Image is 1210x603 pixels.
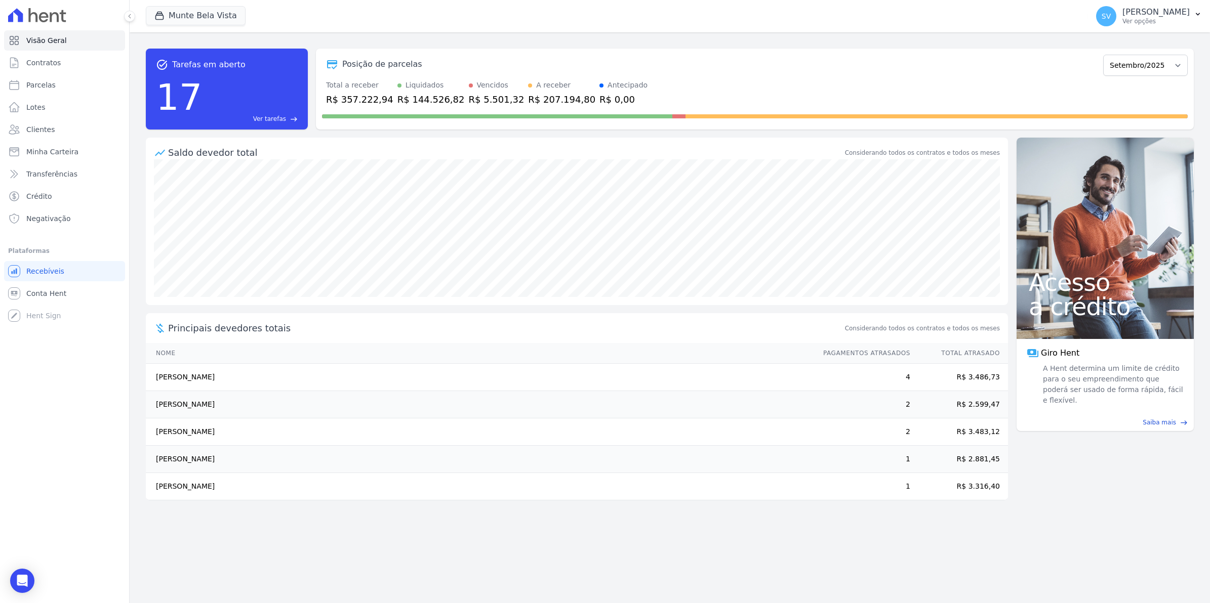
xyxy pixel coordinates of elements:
[156,59,168,71] span: task_alt
[845,324,1000,333] span: Considerando todos os contratos e todos os meses
[26,102,46,112] span: Lotes
[814,473,911,500] td: 1
[1029,294,1182,319] span: a crédito
[911,418,1008,446] td: R$ 3.483,12
[26,266,64,276] span: Recebíveis
[1102,13,1111,20] span: SV
[26,80,56,90] span: Parcelas
[172,59,246,71] span: Tarefas em aberto
[326,93,393,106] div: R$ 357.222,94
[469,93,525,106] div: R$ 5.501,32
[477,80,508,91] div: Vencidos
[4,283,125,304] a: Conta Hent
[814,418,911,446] td: 2
[146,343,814,364] th: Nome
[146,6,246,25] button: Munte Bela Vista
[253,114,286,123] span: Ver tarefas
[599,93,648,106] div: R$ 0,00
[911,391,1008,418] td: R$ 2.599,47
[26,288,66,298] span: Conta Hent
[1023,418,1188,427] a: Saiba mais east
[4,186,125,206] a: Crédito
[845,148,1000,157] div: Considerando todos os contratos e todos os meses
[4,261,125,281] a: Recebíveis
[911,343,1008,364] th: Total Atrasado
[814,364,911,391] td: 4
[146,473,814,500] td: [PERSON_NAME]
[26,169,77,179] span: Transferências
[26,124,55,135] span: Clientes
[1041,363,1184,406] span: A Hent determina um limite de crédito para o seu empreendimento que poderá ser usado de forma ráp...
[911,473,1008,500] td: R$ 3.316,40
[397,93,465,106] div: R$ 144.526,82
[4,142,125,162] a: Minha Carteira
[1029,270,1182,294] span: Acesso
[4,164,125,184] a: Transferências
[342,58,422,70] div: Posição de parcelas
[10,569,34,593] div: Open Intercom Messenger
[26,191,52,201] span: Crédito
[26,58,61,68] span: Contratos
[26,35,67,46] span: Visão Geral
[4,97,125,117] a: Lotes
[1122,7,1190,17] p: [PERSON_NAME]
[4,53,125,73] a: Contratos
[4,119,125,140] a: Clientes
[26,213,71,224] span: Negativação
[1041,347,1079,359] span: Giro Hent
[4,75,125,95] a: Parcelas
[911,364,1008,391] td: R$ 3.486,73
[8,245,121,257] div: Plataformas
[26,147,78,157] span: Minha Carteira
[1143,418,1176,427] span: Saiba mais
[146,364,814,391] td: [PERSON_NAME]
[536,80,571,91] div: A receber
[1088,2,1210,30] button: SV [PERSON_NAME] Ver opções
[1180,419,1188,426] span: east
[608,80,648,91] div: Antecipado
[911,446,1008,473] td: R$ 2.881,45
[168,146,843,159] div: Saldo devedor total
[814,343,911,364] th: Pagamentos Atrasados
[290,115,298,123] span: east
[1122,17,1190,25] p: Ver opções
[814,391,911,418] td: 2
[156,71,203,123] div: 17
[326,80,393,91] div: Total a receber
[814,446,911,473] td: 1
[406,80,444,91] div: Liquidados
[168,321,843,335] span: Principais devedores totais
[146,446,814,473] td: [PERSON_NAME]
[207,114,298,123] a: Ver tarefas east
[4,30,125,51] a: Visão Geral
[146,418,814,446] td: [PERSON_NAME]
[4,208,125,229] a: Negativação
[146,391,814,418] td: [PERSON_NAME]
[528,93,595,106] div: R$ 207.194,80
